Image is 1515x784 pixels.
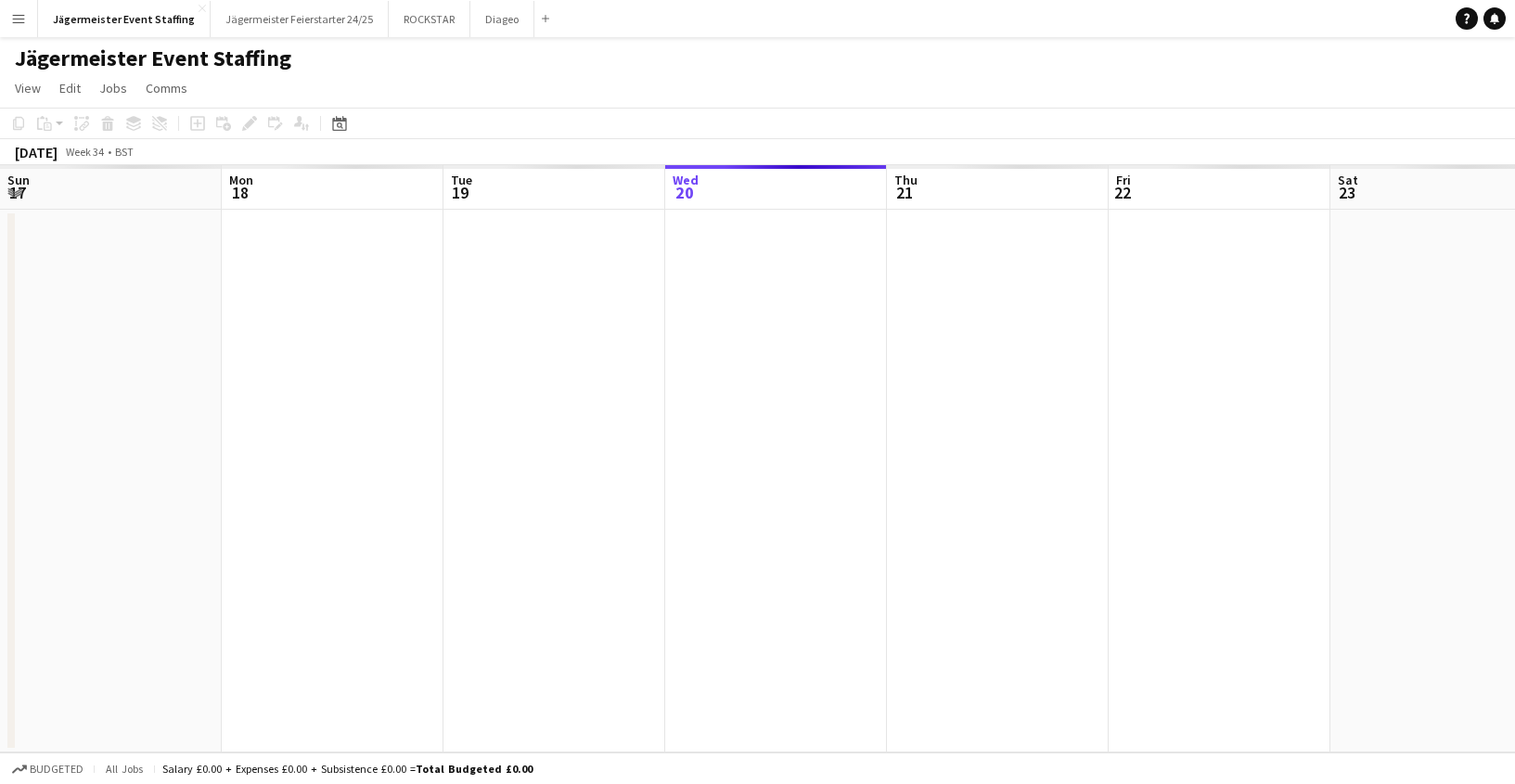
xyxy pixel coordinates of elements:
[162,762,533,776] div: Salary £0.00 + Expenses £0.00 + Subsistence £0.00 =
[99,80,127,96] span: Jobs
[211,1,389,37] button: Jägermeister Feierstarter 24/25
[59,80,81,96] span: Edit
[389,1,470,37] button: ROCKSTAR
[15,45,291,72] h1: Jägermeister Event Staffing
[115,145,134,159] div: BST
[451,172,472,188] span: Tue
[1338,172,1358,188] span: Sat
[1116,172,1131,188] span: Fri
[52,76,88,100] a: Edit
[15,80,41,96] span: View
[38,1,211,37] button: Jägermeister Event Staffing
[894,172,918,188] span: Thu
[61,145,108,159] span: Week 34
[102,762,147,776] span: All jobs
[673,172,699,188] span: Wed
[1335,182,1358,203] span: 23
[138,76,195,100] a: Comms
[15,143,58,161] div: [DATE]
[892,182,918,203] span: 21
[1113,182,1131,203] span: 22
[229,172,253,188] span: Mon
[30,763,83,776] span: Budgeted
[416,762,533,776] span: Total Budgeted £0.00
[226,182,253,203] span: 18
[7,172,30,188] span: Sun
[448,182,472,203] span: 19
[5,182,30,203] span: 17
[9,759,86,779] button: Budgeted
[470,1,534,37] button: Diageo
[670,182,699,203] span: 20
[7,76,48,100] a: View
[146,80,187,96] span: Comms
[92,76,135,100] a: Jobs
